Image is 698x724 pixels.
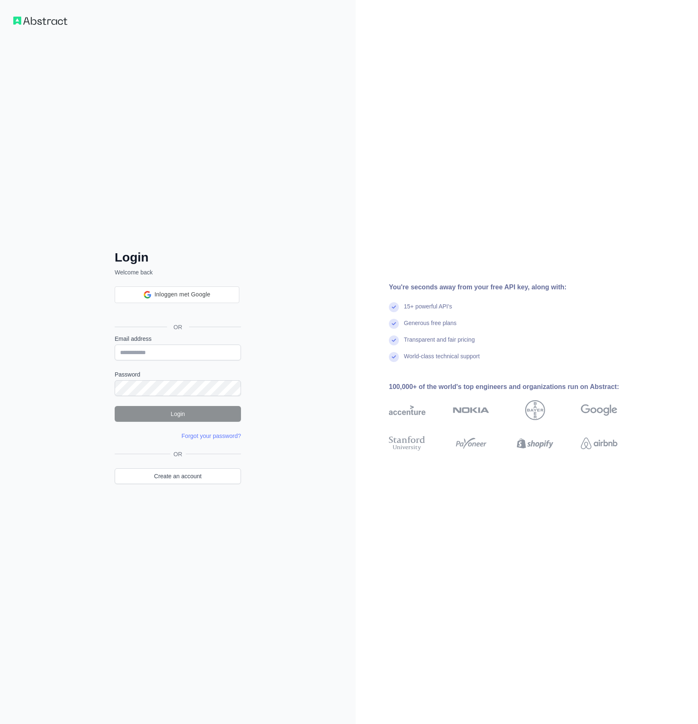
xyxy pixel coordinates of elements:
span: OR [170,450,186,458]
iframe: Knop Inloggen met Google [111,302,243,320]
a: Create an account [115,468,241,484]
span: Inloggen met Google [155,290,211,299]
a: Forgot your password? [182,433,241,439]
div: Transparent and fair pricing [404,335,475,352]
div: Inloggen met Google [115,286,239,303]
button: Login [115,406,241,422]
img: check mark [389,352,399,362]
div: 100,000+ of the world's top engineers and organizations run on Abstract: [389,382,644,392]
div: Generous free plans [404,319,457,335]
img: nokia [453,400,489,420]
img: Workflow [13,17,67,25]
p: Welcome back [115,268,241,276]
img: accenture [389,400,425,420]
img: bayer [525,400,545,420]
img: stanford university [389,434,425,452]
img: check mark [389,335,399,345]
img: check mark [389,302,399,312]
div: You're seconds away from your free API key, along with: [389,282,644,292]
img: shopify [517,434,553,452]
img: check mark [389,319,399,329]
span: OR [167,323,189,331]
label: Password [115,370,241,379]
h2: Login [115,250,241,265]
div: World-class technical support [404,352,480,369]
div: 15+ powerful API's [404,302,452,319]
img: airbnb [581,434,617,452]
img: google [581,400,617,420]
img: payoneer [453,434,489,452]
label: Email address [115,335,241,343]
